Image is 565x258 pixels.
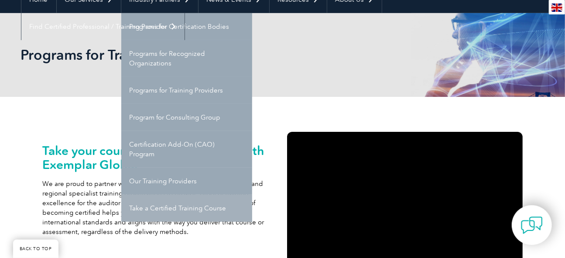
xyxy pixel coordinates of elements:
[21,48,387,62] h2: Programs for Training Providers
[21,13,185,40] a: Find Certified Professional / Training Provider
[43,179,278,237] p: We are proud to partner with large international commercial trainers and regional specialist trai...
[121,131,252,168] a: Certification Add-On (CAO) Program
[521,214,543,236] img: contact-chat.png
[121,195,252,222] a: Take a Certified Training Course
[43,144,278,172] h2: Take your courses to the next level with Exemplar Global
[121,40,252,77] a: Programs for Recognized Organizations
[121,77,252,104] a: Programs for Training Providers
[121,13,252,40] a: Programs for Certification Bodies
[121,168,252,195] a: Our Training Providers
[13,240,58,258] a: BACK TO TOP
[121,104,252,131] a: Program for Consulting Group
[551,3,562,12] img: en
